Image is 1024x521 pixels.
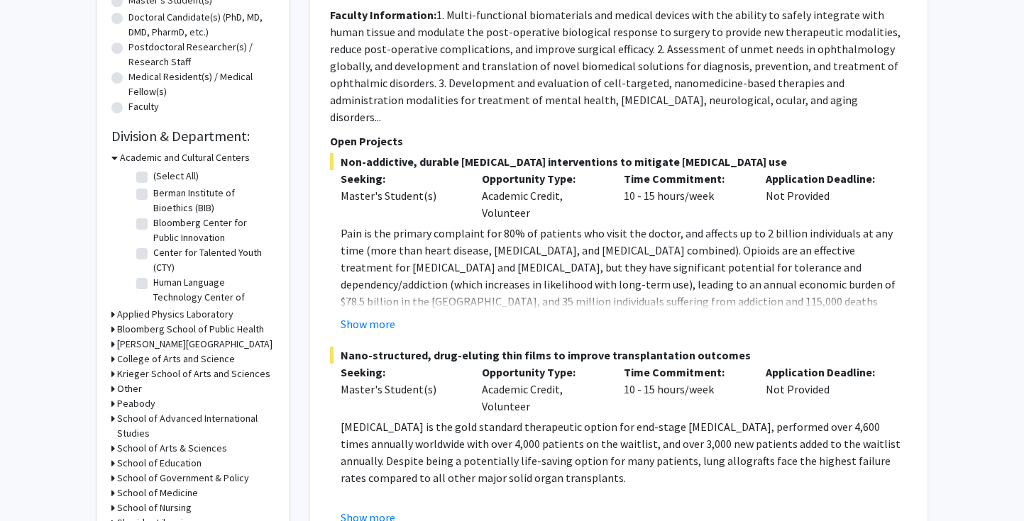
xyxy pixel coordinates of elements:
h3: School of Arts & Sciences [117,441,227,456]
div: Academic Credit, Volunteer [471,170,613,221]
div: Academic Credit, Volunteer [471,364,613,415]
h3: Peabody [117,396,155,411]
fg-read-more: 1. Multi-functional biomaterials and medical devices with the ability to safely integrate with hu... [330,8,901,124]
h3: Bloomberg School of Public Health [117,322,264,337]
p: Pain is the primary complaint for 80% of patients who visit the doctor, and affects up to 2 billi... [341,225,908,344]
p: Time Commitment: [624,364,744,381]
h3: College of Arts and Science [117,352,235,366]
label: Doctoral Candidate(s) (PhD, MD, DMD, PharmD, etc.) [128,10,275,40]
div: 10 - 15 hours/week [613,364,755,415]
p: Time Commitment: [624,170,744,187]
div: 10 - 15 hours/week [613,170,755,221]
label: Bloomberg Center for Public Innovation [153,215,271,245]
span: Nano-structured, drug-eluting thin films to improve transplantation outcomes [330,347,908,364]
h3: Other [117,381,142,396]
span: Non-addictive, durable [MEDICAL_DATA] interventions to mitigate [MEDICAL_DATA] use [330,153,908,170]
button: Show more [341,315,395,332]
h3: School of Education [117,456,202,471]
p: [MEDICAL_DATA] is the gold standard therapeutic option for end-stage [MEDICAL_DATA], performed ov... [341,418,908,486]
div: Not Provided [755,364,897,415]
iframe: Chat [11,457,60,510]
h3: Academic and Cultural Centers [120,150,250,165]
p: Seeking: [341,364,461,381]
label: Human Language Technology Center of Excellence (HLTCOE) [153,275,271,320]
h3: [PERSON_NAME][GEOGRAPHIC_DATA] [117,337,272,352]
div: Not Provided [755,170,897,221]
label: Berman Institute of Bioethics (BIB) [153,186,271,215]
p: Open Projects [330,133,908,150]
b: Faculty Information: [330,8,436,22]
p: Opportunity Type: [482,170,602,187]
h3: Applied Physics Laboratory [117,307,233,322]
p: Application Deadline: [766,170,886,187]
p: Seeking: [341,170,461,187]
h2: Division & Department: [111,128,275,145]
h3: Krieger School of Arts and Sciences [117,366,270,381]
div: Master's Student(s) [341,187,461,204]
h3: School of Advanced International Studies [117,411,275,441]
div: Master's Student(s) [341,381,461,398]
p: Application Deadline: [766,364,886,381]
label: Center for Talented Youth (CTY) [153,245,271,275]
label: Postdoctoral Researcher(s) / Research Staff [128,40,275,69]
h3: School of Nursing [117,500,192,515]
h3: School of Government & Policy [117,471,249,486]
label: Faculty [128,99,159,114]
label: Medical Resident(s) / Medical Fellow(s) [128,69,275,99]
label: (Select All) [153,169,199,184]
p: Opportunity Type: [482,364,602,381]
h3: School of Medicine [117,486,198,500]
